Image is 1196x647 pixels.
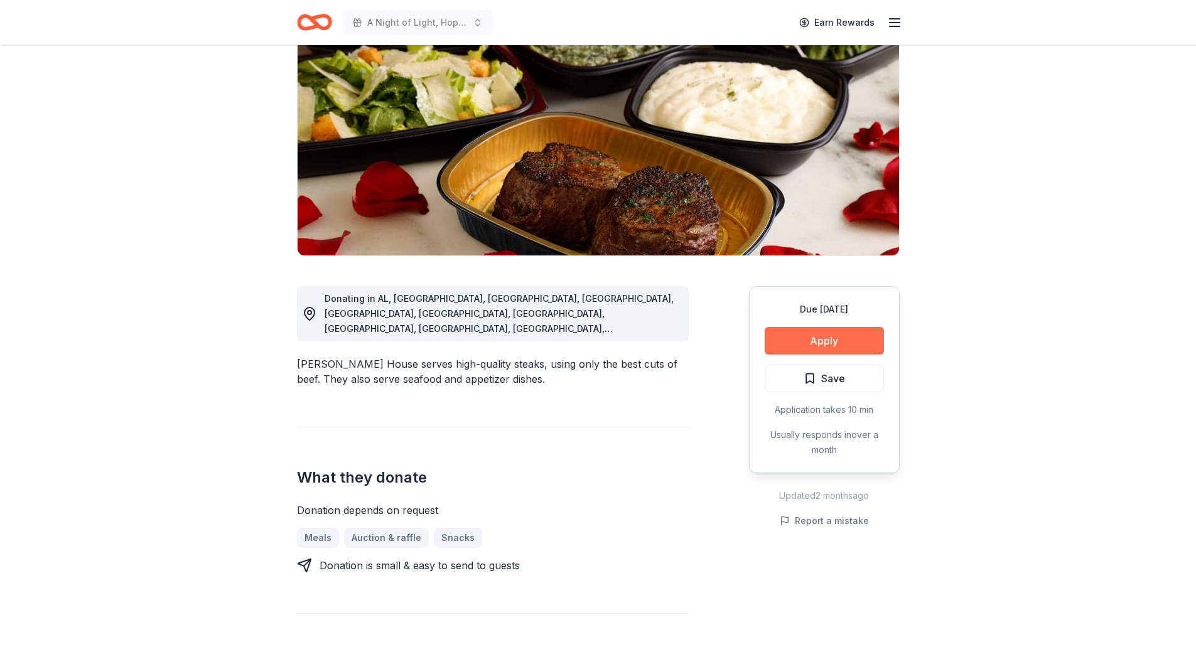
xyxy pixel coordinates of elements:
a: Meals [297,528,339,548]
button: Save [765,365,884,392]
div: Updated 2 months ago [749,488,900,503]
a: Snacks [434,528,482,548]
button: Apply [765,327,884,355]
a: Auction & raffle [344,528,429,548]
div: Application takes 10 min [765,402,884,417]
a: Earn Rewards [792,11,882,34]
button: Report a mistake [780,513,869,528]
span: A Night of Light, Hope, and Legacy Gala 2026 [367,15,468,30]
span: Donating in AL, [GEOGRAPHIC_DATA], [GEOGRAPHIC_DATA], [GEOGRAPHIC_DATA], [GEOGRAPHIC_DATA], [GEOG... [325,293,674,469]
img: Image for Ruth's Chris Steak House [298,16,899,255]
div: Usually responds in over a month [765,427,884,457]
div: Donation is small & easy to send to guests [320,558,520,573]
div: [PERSON_NAME] House serves high-quality steaks, using only the best cuts of beef. They also serve... [297,356,689,387]
div: Donation depends on request [297,503,689,518]
a: Home [297,8,332,37]
div: Due [DATE] [765,302,884,317]
button: A Night of Light, Hope, and Legacy Gala 2026 [342,10,493,35]
span: Save [821,370,845,387]
h2: What they donate [297,468,689,488]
